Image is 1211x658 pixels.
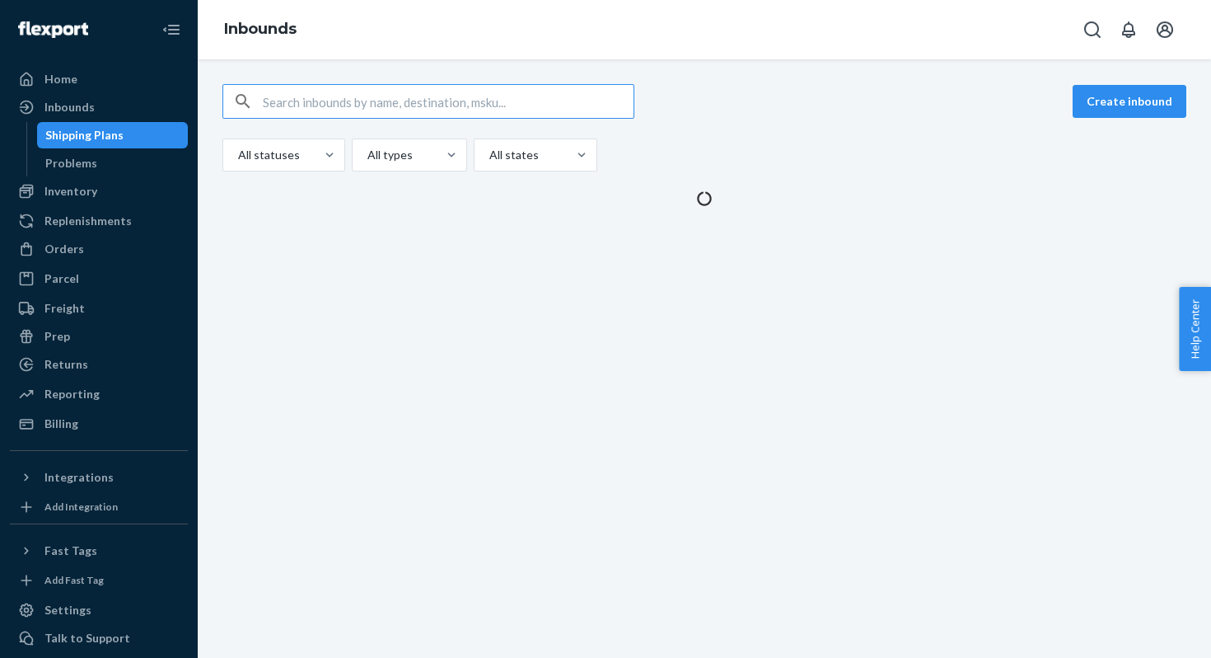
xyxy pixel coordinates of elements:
div: Settings [44,602,91,618]
div: Billing [44,416,78,432]
a: Billing [10,411,188,437]
a: Shipping Plans [37,122,189,148]
div: Freight [44,300,85,317]
div: Home [44,71,77,87]
a: Replenishments [10,208,188,234]
a: Inbounds [224,20,297,38]
input: All statuses [236,147,238,163]
div: Add Fast Tag [44,573,104,587]
a: Settings [10,597,188,623]
a: Inventory [10,178,188,204]
a: Talk to Support [10,625,188,651]
button: Create inbound [1073,85,1186,118]
div: Parcel [44,270,79,287]
div: Inbounds [44,99,95,115]
button: Integrations [10,464,188,491]
input: All types [366,147,367,163]
button: Open Search Box [1076,13,1109,46]
input: Search inbounds by name, destination, msku... [263,85,634,118]
div: Shipping Plans [45,127,124,143]
div: Replenishments [44,213,132,229]
a: Parcel [10,266,188,292]
div: Prep [44,328,70,345]
ol: breadcrumbs [211,6,310,54]
img: Flexport logo [18,21,88,38]
a: Home [10,66,188,92]
input: All states [488,147,489,163]
a: Reporting [10,381,188,407]
a: Freight [10,295,188,322]
a: Orders [10,236,188,262]
div: Orders [44,241,84,257]
button: Close Navigation [155,13,188,46]
a: Add Integration [10,497,188,517]
div: Inventory [44,183,97,200]
div: Reporting [44,386,100,402]
button: Help Center [1179,287,1211,371]
div: Talk to Support [44,630,130,646]
a: Inbounds [10,94,188,120]
div: Fast Tags [44,543,97,559]
a: Add Fast Tag [10,571,188,590]
div: Problems [45,155,97,172]
button: Open notifications [1112,13,1145,46]
a: Problems [37,150,189,176]
div: Integrations [44,469,114,486]
button: Open account menu [1148,13,1181,46]
div: Add Integration [44,500,118,514]
a: Returns [10,351,188,378]
button: Fast Tags [10,538,188,564]
a: Prep [10,323,188,350]
div: Returns [44,356,88,373]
